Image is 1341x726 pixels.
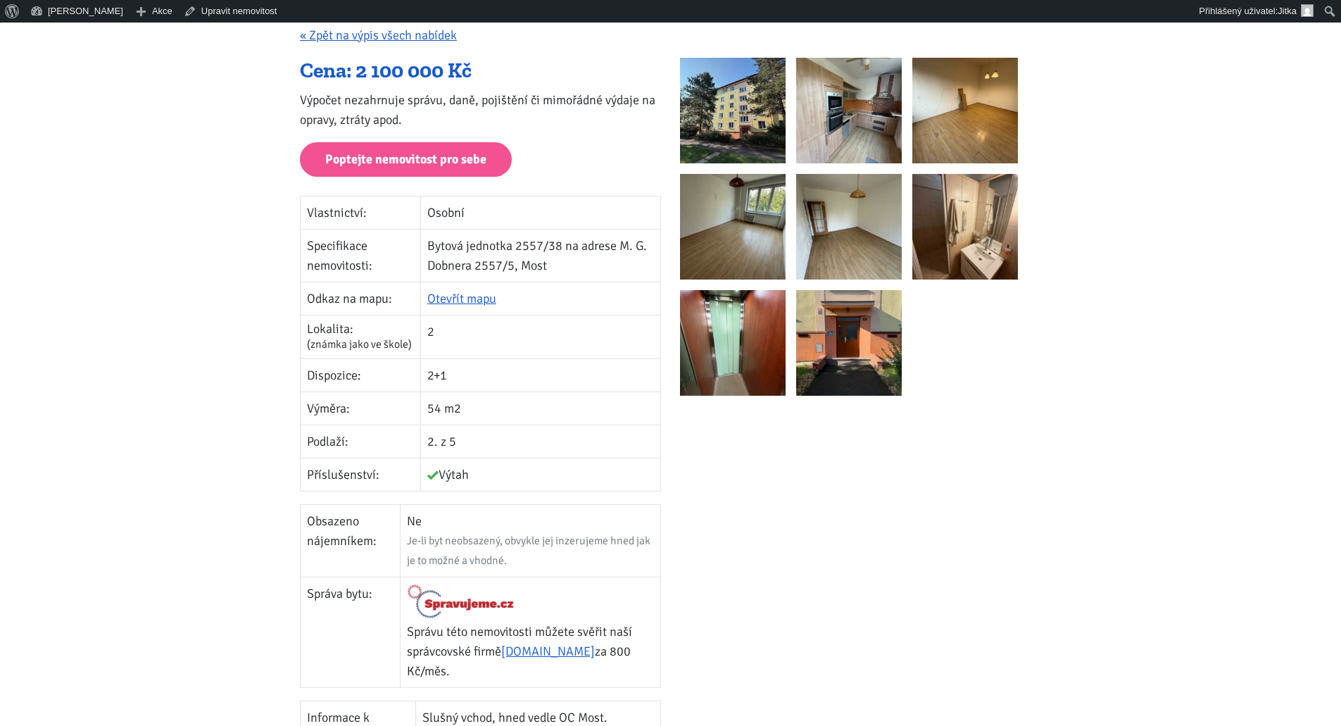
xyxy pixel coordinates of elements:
td: Výměra: [301,392,421,425]
td: Osobní [420,196,660,229]
img: Logo Spravujeme.cz [407,584,515,619]
td: Správa bytu: [301,577,401,688]
div: Je-li byt neobsazený, obvykle jej inzerujeme hned jak je to možné a vhodné. [407,531,654,570]
td: Bytová jednotka 2557/38 na adrese M. G. Dobnera 2557/5, Most [420,229,660,282]
td: Specifikace nemovitosti: [301,229,421,282]
td: Vlastnictví: [301,196,421,229]
div: Cena: 2 100 000 Kč [300,58,661,85]
td: Ne [401,504,661,577]
span: (známka jako ve škole) [307,337,412,351]
td: 54 m2 [420,392,660,425]
td: 2+1 [420,358,660,392]
span: Jitka [1278,6,1297,16]
td: Výtah [420,458,660,491]
td: 2 [420,315,660,358]
td: Lokalita: [301,315,421,358]
a: « Zpět na výpis všech nabídek [300,27,457,43]
p: Správu této nemovitosti můžete svěřit naší správcovské firmě za 800 Kč/měs. [407,622,654,681]
td: Podlaží: [301,425,421,458]
td: Odkaz na mapu: [301,282,421,315]
td: 2. z 5 [420,425,660,458]
a: Otevřít mapu [427,291,496,306]
a: Poptejte nemovitost pro sebe [300,142,512,177]
p: Výpočet nezahrnuje správu, daně, pojištění či mimořádné výdaje na opravy, ztráty apod. [300,90,661,130]
td: Dispozice: [301,358,421,392]
td: Obsazeno nájemníkem: [301,504,401,577]
a: [DOMAIN_NAME] [501,644,595,659]
td: Příslušenství: [301,458,421,491]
